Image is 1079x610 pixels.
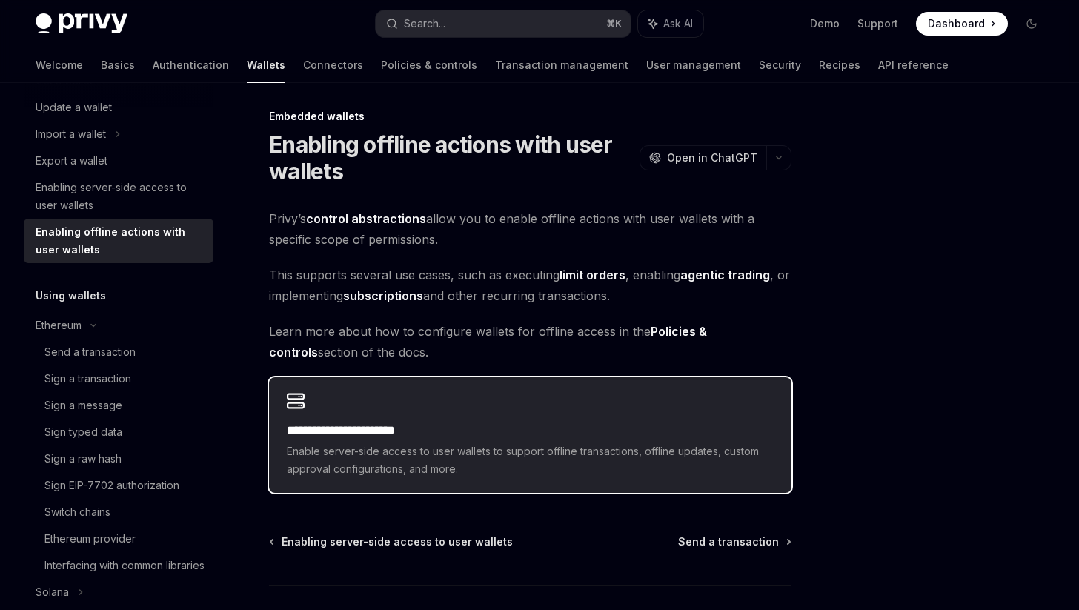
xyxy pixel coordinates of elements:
h5: Using wallets [36,287,106,305]
span: ⌘ K [606,18,622,30]
a: Sign EIP-7702 authorization [24,472,213,499]
a: User management [646,47,741,83]
button: Toggle dark mode [1020,12,1043,36]
a: Demo [810,16,840,31]
div: Search... [404,15,445,33]
a: Welcome [36,47,83,83]
div: Sign EIP-7702 authorization [44,477,179,494]
span: Send a transaction [678,534,779,549]
a: Wallets [247,47,285,83]
a: Send a transaction [24,339,213,365]
a: Switch chains [24,499,213,526]
a: Security [759,47,801,83]
div: Enabling offline actions with user wallets [36,223,205,259]
div: Interfacing with common libraries [44,557,205,574]
span: This supports several use cases, such as executing , enabling , or implementing and other recurri... [269,265,791,306]
span: Enable server-side access to user wallets to support offline transactions, offline updates, custo... [287,442,774,478]
a: Enabling offline actions with user wallets [24,219,213,263]
a: Send a transaction [678,534,790,549]
a: Sign typed data [24,419,213,445]
a: Interfacing with common libraries [24,552,213,579]
h1: Enabling offline actions with user wallets [269,131,634,185]
a: Sign a transaction [24,365,213,392]
a: control abstractions [306,211,426,227]
div: Ethereum provider [44,530,136,548]
div: Solana [36,583,69,601]
img: dark logo [36,13,127,34]
a: **** **** **** **** ****Enable server-side access to user wallets to support offline transactions... [269,377,791,493]
a: Update a wallet [24,94,213,121]
span: Learn more about how to configure wallets for offline access in the section of the docs. [269,321,791,362]
a: Dashboard [916,12,1008,36]
button: Open in ChatGPT [640,145,766,170]
div: Sign a transaction [44,370,131,388]
a: Policies & controls [381,47,477,83]
a: Authentication [153,47,229,83]
span: Dashboard [928,16,985,31]
a: Basics [101,47,135,83]
a: Export a wallet [24,147,213,174]
strong: limit orders [560,268,625,282]
div: Export a wallet [36,152,107,170]
span: Enabling server-side access to user wallets [282,534,513,549]
div: Import a wallet [36,125,106,143]
a: Ethereum provider [24,526,213,552]
div: Sign a raw hash [44,450,122,468]
div: Enabling server-side access to user wallets [36,179,205,214]
div: Embedded wallets [269,109,791,124]
strong: subscriptions [343,288,423,303]
div: Send a transaction [44,343,136,361]
a: Connectors [303,47,363,83]
a: Transaction management [495,47,628,83]
a: Enabling server-side access to user wallets [270,534,513,549]
a: Enabling server-side access to user wallets [24,174,213,219]
div: Switch chains [44,503,110,521]
div: Sign typed data [44,423,122,441]
button: Ask AI [638,10,703,37]
div: Sign a message [44,397,122,414]
span: Ask AI [663,16,693,31]
a: Sign a message [24,392,213,419]
a: Recipes [819,47,860,83]
div: Update a wallet [36,99,112,116]
button: Search...⌘K [376,10,631,37]
strong: agentic trading [680,268,770,282]
a: Sign a raw hash [24,445,213,472]
div: Ethereum [36,316,82,334]
a: API reference [878,47,949,83]
a: Support [857,16,898,31]
span: Open in ChatGPT [667,150,757,165]
span: Privy’s allow you to enable offline actions with user wallets with a specific scope of permissions. [269,208,791,250]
